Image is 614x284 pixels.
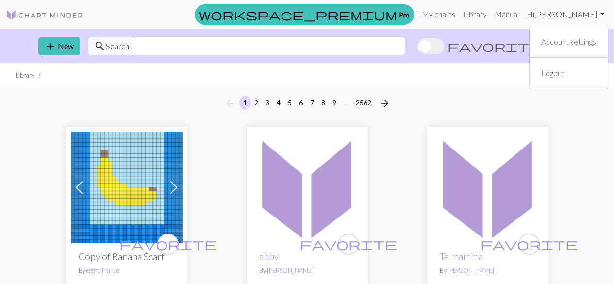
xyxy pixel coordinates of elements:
span: search [94,39,106,53]
button: favourite [338,234,359,255]
nav: Page navigation [220,96,394,111]
button: 2 [250,96,262,110]
li: Library [16,71,34,80]
button: 7 [306,96,318,110]
button: 6 [295,96,307,110]
a: eggrollnance [86,267,119,274]
span: Search [106,40,129,52]
button: Next [375,96,394,111]
p: By [440,266,536,275]
i: favourite [481,234,578,254]
a: abby [259,251,279,262]
button: 2562 [352,96,375,110]
i: favourite [119,234,216,254]
button: favourite [518,234,540,255]
span: favorite [119,236,216,251]
i: Next [379,98,390,109]
img: Banana Scarf [71,132,183,243]
span: workspace_premium [199,8,397,21]
button: 9 [329,96,340,110]
button: 1 [239,96,251,110]
p: By [79,266,175,275]
h2: Copy of Banana Scarf [79,251,175,262]
span: favorite [481,236,578,251]
a: Logout [537,64,568,83]
span: arrow_forward [379,97,390,110]
span: favorite [300,236,397,251]
a: Te mamma [432,182,544,191]
a: Pro [195,4,414,25]
a: [PERSON_NAME] [448,267,494,274]
i: favourite [300,234,397,254]
a: Banana Scarf [71,182,183,191]
a: abby [251,182,363,191]
span: add [45,39,56,53]
button: favourite [157,234,179,255]
img: abby [251,132,363,243]
a: Hi[PERSON_NAME] [523,4,608,24]
a: Manual [491,4,523,24]
a: My charts [418,4,459,24]
a: Account settings [537,32,600,51]
span: favorite [448,39,541,53]
a: Te mamma [440,251,483,262]
img: Logo [6,9,83,21]
button: New [38,37,80,55]
button: 3 [262,96,273,110]
button: 4 [273,96,284,110]
img: Te mamma [432,132,544,243]
a: Library [459,4,491,24]
p: By [259,266,355,275]
button: 8 [317,96,329,110]
label: Show favourites [417,37,576,55]
a: [PERSON_NAME] [267,267,314,274]
button: 5 [284,96,296,110]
